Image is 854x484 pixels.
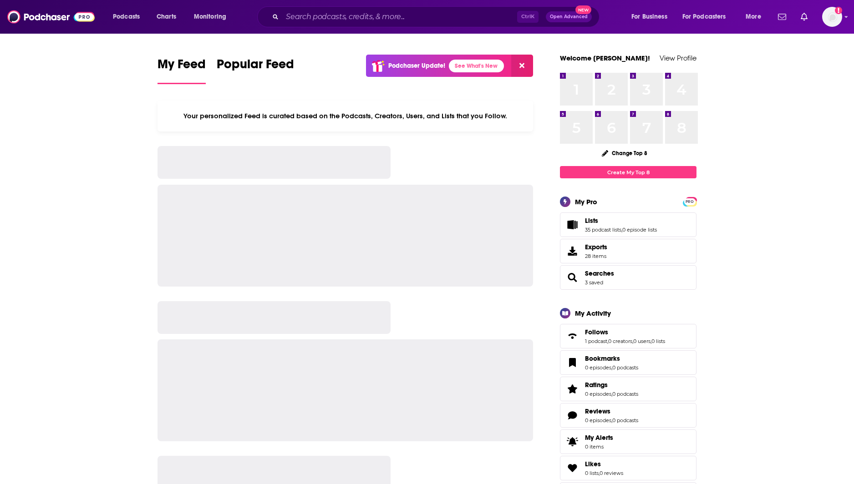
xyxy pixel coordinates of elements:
[585,269,614,277] a: Searches
[585,253,607,259] span: 28 items
[585,243,607,251] span: Exports
[560,212,696,237] span: Lists
[632,338,633,344] span: ,
[585,328,608,336] span: Follows
[217,56,294,84] a: Popular Feed
[560,265,696,290] span: Searches
[158,56,206,77] span: My Feed
[660,54,696,62] a: View Profile
[563,218,581,231] a: Lists
[563,245,581,257] span: Exports
[585,338,607,344] a: 1 podcast
[822,7,842,27] span: Logged in as AtriaBooks
[560,377,696,401] span: Ratings
[158,56,206,84] a: My Feed
[585,460,623,468] a: Likes
[560,456,696,480] span: Likes
[151,10,182,24] a: Charts
[585,354,638,363] a: Bookmarks
[563,462,581,474] a: Likes
[158,101,533,131] div: Your personalized Feed is curated based on the Podcasts, Creators, Users, and Lists that you Follow.
[585,217,657,225] a: Lists
[585,444,613,450] span: 0 items
[622,227,657,233] a: 0 episode lists
[217,56,294,77] span: Popular Feed
[585,407,610,415] span: Reviews
[563,383,581,395] a: Ratings
[585,470,599,476] a: 0 lists
[585,217,598,225] span: Lists
[746,10,761,23] span: More
[388,62,445,70] p: Podchaser Update!
[560,324,696,348] span: Follows
[612,391,638,397] a: 0 podcasts
[575,5,592,14] span: New
[612,364,638,371] a: 0 podcasts
[107,10,152,24] button: open menu
[266,6,608,27] div: Search podcasts, credits, & more...
[835,7,842,14] svg: Add a profile image
[585,328,665,336] a: Follows
[585,460,601,468] span: Likes
[822,7,842,27] img: User Profile
[449,60,504,72] a: See What's New
[608,338,632,344] a: 0 creators
[550,15,588,19] span: Open Advanced
[7,8,95,25] img: Podchaser - Follow, Share and Rate Podcasts
[607,338,608,344] span: ,
[684,198,695,205] a: PRO
[585,434,613,442] span: My Alerts
[633,338,651,344] a: 0 users
[797,9,811,25] a: Show notifications dropdown
[682,10,726,23] span: For Podcasters
[560,166,696,178] a: Create My Top 8
[563,435,581,448] span: My Alerts
[631,10,667,23] span: For Business
[684,198,695,205] span: PRO
[651,338,651,344] span: ,
[585,407,638,415] a: Reviews
[585,381,638,389] a: Ratings
[585,381,608,389] span: Ratings
[585,354,620,363] span: Bookmarks
[563,330,581,343] a: Follows
[157,10,176,23] span: Charts
[774,9,790,25] a: Show notifications dropdown
[188,10,238,24] button: open menu
[651,338,665,344] a: 0 lists
[113,10,140,23] span: Podcasts
[600,470,623,476] a: 0 reviews
[575,197,597,206] div: My Pro
[563,356,581,369] a: Bookmarks
[585,364,611,371] a: 0 episodes
[585,417,611,423] a: 0 episodes
[560,350,696,375] span: Bookmarks
[563,409,581,422] a: Reviews
[599,470,600,476] span: ,
[585,279,603,286] a: 3 saved
[676,10,739,24] button: open menu
[739,10,773,24] button: open menu
[625,10,679,24] button: open menu
[560,403,696,428] span: Reviews
[194,10,226,23] span: Monitoring
[560,54,650,62] a: Welcome [PERSON_NAME]!
[560,429,696,454] a: My Alerts
[612,417,638,423] a: 0 podcasts
[585,227,621,233] a: 35 podcast lists
[517,11,539,23] span: Ctrl K
[575,309,611,318] div: My Activity
[560,239,696,263] a: Exports
[596,147,653,159] button: Change Top 8
[563,271,581,284] a: Searches
[282,10,517,24] input: Search podcasts, credits, & more...
[822,7,842,27] button: Show profile menu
